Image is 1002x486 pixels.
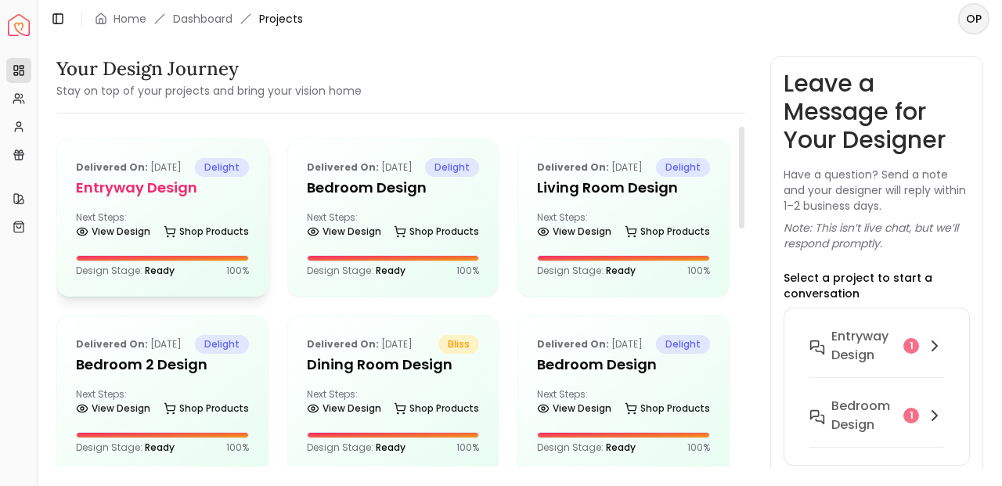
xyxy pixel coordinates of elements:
button: OP [958,3,989,34]
span: delight [656,158,710,177]
span: delight [656,335,710,354]
div: Next Steps: [537,211,710,243]
span: delight [425,158,479,177]
h3: Leave a Message for Your Designer [784,70,970,154]
span: Ready [376,264,405,277]
h6: Bedroom design [831,397,897,434]
b: Delivered on: [537,160,609,174]
a: Dashboard [173,11,232,27]
p: 100 % [226,441,249,454]
a: View Design [76,221,150,243]
div: 1 [903,338,919,354]
h3: Your Design Journey [56,56,362,81]
h6: entryway design [831,327,897,365]
a: View Design [307,221,381,243]
div: Next Steps: [307,211,480,243]
h5: entryway design [76,177,249,199]
p: [DATE] [537,335,643,354]
span: Ready [145,264,175,277]
button: entryway design1 [797,321,957,391]
b: Delivered on: [76,337,148,351]
a: View Design [307,398,381,419]
p: Select a project to start a conversation [784,270,970,301]
span: Projects [259,11,303,27]
p: 100 % [456,265,479,277]
p: Design Stage: [307,265,405,277]
span: Ready [145,441,175,454]
p: Design Stage: [76,265,175,277]
a: Shop Products [164,221,249,243]
a: Spacejoy [8,14,30,36]
div: Next Steps: [537,388,710,419]
p: Design Stage: [537,265,636,277]
span: delight [195,158,249,177]
p: [DATE] [537,158,643,177]
a: View Design [76,398,150,419]
div: 1 [903,408,919,423]
b: Delivered on: [537,337,609,351]
a: Home [114,11,146,27]
small: Stay on top of your projects and bring your vision home [56,83,362,99]
a: Shop Products [394,221,479,243]
button: Bedroom design1 [797,391,957,460]
p: 100 % [226,265,249,277]
span: OP [960,5,988,33]
p: [DATE] [307,335,413,354]
p: Design Stage: [307,441,405,454]
h5: Dining Room Design [307,354,480,376]
div: Next Steps: [76,388,249,419]
span: bliss [438,335,479,354]
a: Shop Products [625,221,710,243]
p: [DATE] [76,335,182,354]
p: 100 % [687,265,710,277]
h5: Bedroom design [307,177,480,199]
p: [DATE] [76,158,182,177]
h5: Bedroom 2 Design [76,354,249,376]
div: Next Steps: [307,388,480,419]
nav: breadcrumb [95,11,303,27]
a: Shop Products [164,398,249,419]
a: View Design [537,221,611,243]
a: Shop Products [625,398,710,419]
p: 100 % [456,441,479,454]
b: Delivered on: [76,160,148,174]
h5: Living Room design [537,177,710,199]
a: View Design [537,398,611,419]
p: [DATE] [307,158,413,177]
img: Spacejoy Logo [8,14,30,36]
p: Note: This isn’t live chat, but we’ll respond promptly. [784,220,970,251]
b: Delivered on: [307,337,379,351]
h5: Bedroom Design [537,354,710,376]
span: delight [195,335,249,354]
b: Delivered on: [307,160,379,174]
a: Shop Products [394,398,479,419]
p: Design Stage: [76,441,175,454]
span: Ready [606,264,636,277]
span: Ready [376,441,405,454]
p: Design Stage: [537,441,636,454]
p: Have a question? Send a note and your designer will reply within 1–2 business days. [784,167,970,214]
span: Ready [606,441,636,454]
div: Next Steps: [76,211,249,243]
p: 100 % [687,441,710,454]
